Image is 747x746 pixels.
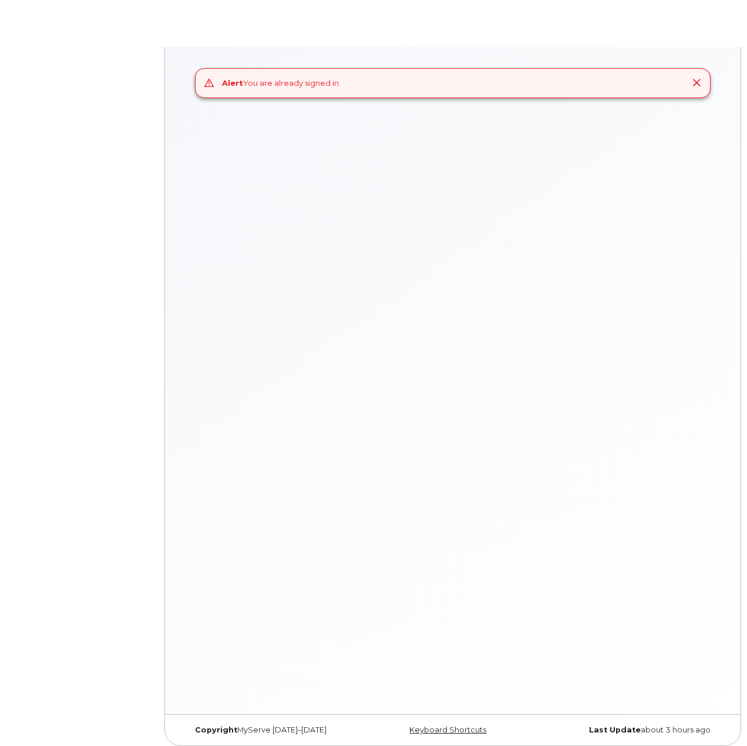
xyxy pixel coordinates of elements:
[195,725,237,734] strong: Copyright
[589,725,641,734] strong: Last Update
[222,78,341,89] div: You are already signed in.
[541,725,719,735] div: about 3 hours ago
[409,725,486,734] a: Keyboard Shortcuts
[186,725,364,735] div: MyServe [DATE]–[DATE]
[222,78,243,88] strong: Alert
